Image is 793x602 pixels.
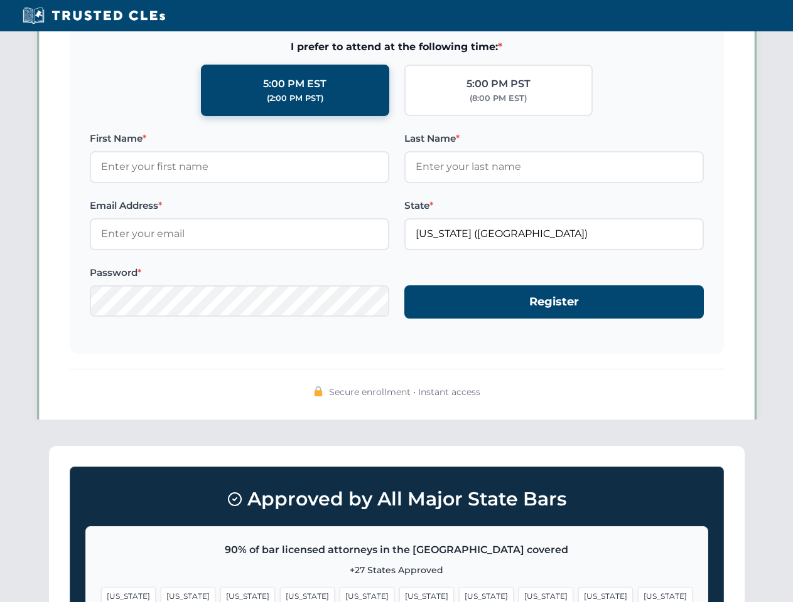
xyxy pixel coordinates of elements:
[263,76,326,92] div: 5:00 PM EST
[19,6,169,25] img: Trusted CLEs
[90,218,389,250] input: Enter your email
[90,265,389,280] label: Password
[90,131,389,146] label: First Name
[329,385,480,399] span: Secure enrollment • Instant access
[404,285,704,319] button: Register
[101,563,693,577] p: +27 States Approved
[404,151,704,182] input: Enter your last name
[267,92,323,105] div: (2:00 PM PST)
[467,76,531,92] div: 5:00 PM PST
[85,482,708,516] h3: Approved by All Major State Bars
[101,542,693,558] p: 90% of bar licensed attorneys in the [GEOGRAPHIC_DATA] covered
[90,198,389,213] label: Email Address
[404,131,704,146] label: Last Name
[404,218,704,250] input: Florida (FL)
[313,386,323,396] img: 🔒
[90,151,389,182] input: Enter your first name
[470,92,527,105] div: (8:00 PM EST)
[404,198,704,213] label: State
[90,39,704,55] span: I prefer to attend at the following time:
